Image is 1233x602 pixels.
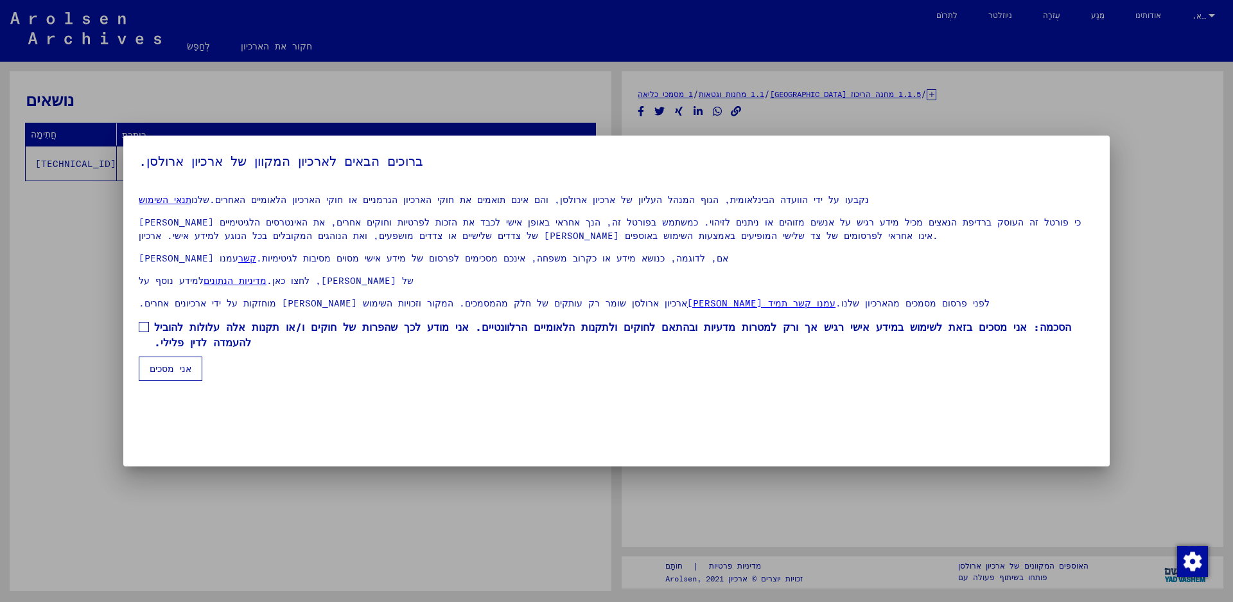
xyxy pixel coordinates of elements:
[139,194,191,206] a: תנאי השימוש
[139,153,423,169] font: ברוכים הבאים לארכיון המקוון של ארכיון ארולסן.
[139,252,238,264] font: [PERSON_NAME] עמנו
[835,297,990,309] font: לפני פרסום מסמכים מהארכיון שלנו.
[139,217,1081,242] font: [PERSON_NAME] כי פורטל זה העוסק ברדיפת הנאצים מכיל מידע רגיש על אנשים מזוהים או ניתנים לזיהוי. כמ...
[687,297,835,309] a: [PERSON_NAME] עמנו קשר תמיד
[191,194,209,206] font: שלנו
[209,194,869,206] font: נקבעו על ידי הוועדה הבינלאומית, הגוף המנהל העליון של ארכיון ארולסן, והם אינם תואמים את חוקי הארכי...
[139,275,204,287] font: למידע נוסף על
[1177,546,1208,577] img: שינוי הסכמה
[204,275,267,287] a: מדיניות הנתונים
[139,357,202,381] button: אני מסכים
[267,275,414,287] font: של [PERSON_NAME], לחצו כאן.
[154,321,1071,349] font: הסכמה: אני מסכים בזאת לשימוש במידע אישי רגיש אך ורק למטרות מדעיות ובהתאם לחוקים ולתקנות הלאומיים ...
[256,252,728,264] font: אם, לדוגמה, כנושא מידע או כקרוב משפחה, אינכם מסכימים לפרסום של מידע אישי מסוים מסיבות לגיטימיות.
[139,297,687,309] font: ארכיון ארולסן שומר רק עותקים של חלק מהמסמכים. המקור וזכויות השימוש [PERSON_NAME] מוחזקות על ידי א...
[150,363,191,375] font: אני מסכים
[238,252,256,264] a: קשר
